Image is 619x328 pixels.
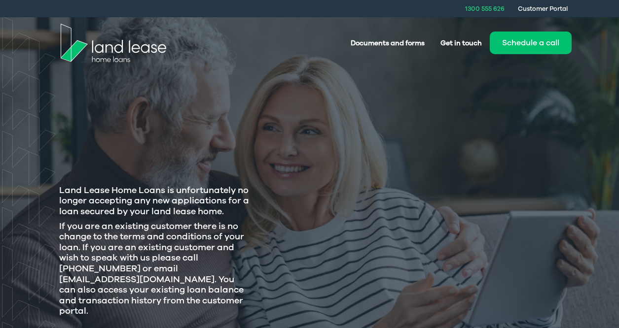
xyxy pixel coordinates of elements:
[59,221,251,317] h3: If you are an existing customer there is no change to the terms and conditions of your loan. If y...
[59,185,251,217] h3: Land Lease Home Loans is unfortunately no longer accepting any new applications for a loan secure...
[518,4,568,13] a: Customer Portal
[465,4,505,13] a: 1300 555 626
[343,34,433,52] a: Documents and forms
[490,32,572,54] button: Schedule a call
[61,24,166,62] img: Land Lease Home Loans
[433,34,490,52] a: Get in touch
